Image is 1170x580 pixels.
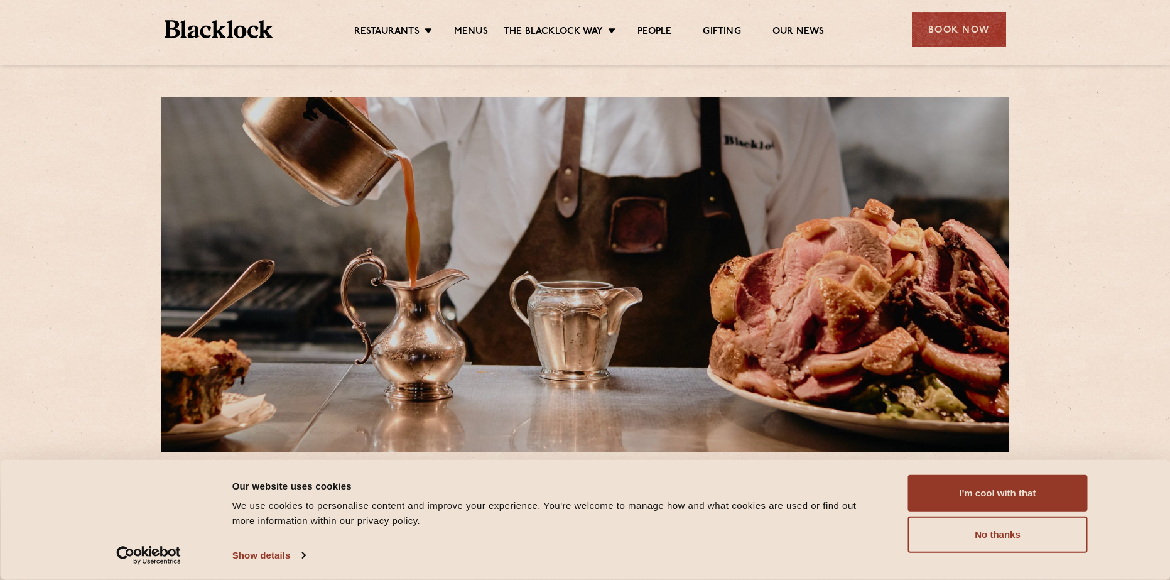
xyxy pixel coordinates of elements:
[912,12,1006,47] div: Book Now
[454,26,488,40] a: Menus
[232,498,880,528] div: We use cookies to personalise content and improve your experience. You're welcome to manage how a...
[165,20,273,38] img: BL_Textured_Logo-footer-cropped.svg
[637,26,671,40] a: People
[354,26,420,40] a: Restaurants
[232,546,305,565] a: Show details
[908,475,1088,512] button: I'm cool with that
[908,517,1088,553] button: No thanks
[703,26,740,40] a: Gifting
[504,26,603,40] a: The Blacklock Way
[232,478,880,493] div: Our website uses cookies
[94,546,203,565] a: Usercentrics Cookiebot - opens in a new window
[772,26,825,40] a: Our News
